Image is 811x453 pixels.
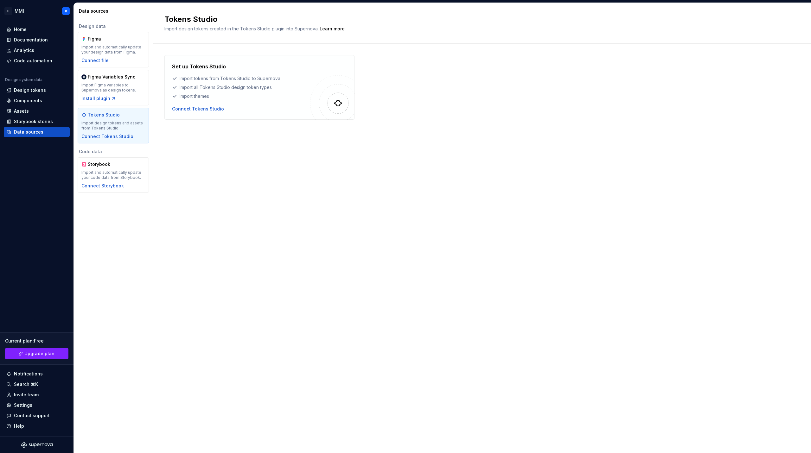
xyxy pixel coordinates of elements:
div: MMI [15,8,24,14]
button: Upgrade plan [5,348,68,359]
a: Home [4,24,70,35]
div: Code data [78,148,149,155]
a: Design tokens [4,85,70,95]
a: Documentation [4,35,70,45]
div: Current plan : Free [5,338,68,344]
a: Data sources [4,127,70,137]
button: HMMIB [1,4,72,18]
button: Connect Tokens Studio [172,106,224,112]
a: StorybookImport and automatically update your code data from Storybook.Connect Storybook [78,157,149,193]
button: Notifications [4,369,70,379]
div: Import all Tokens Studio design token types [172,84,310,91]
a: Analytics [4,45,70,55]
div: Storybook stories [14,118,53,125]
div: B [65,9,67,14]
a: Figma Variables SyncImport Figma variables to Supernova as design tokens.Install plugin [78,70,149,105]
div: Help [14,423,24,429]
div: Figma [88,36,118,42]
div: Data sources [79,8,150,14]
div: Design system data [5,77,42,82]
span: Import design tokens created in the Tokens Studio plugin into Supernova. [164,26,319,31]
button: Connect Storybook [81,183,124,189]
div: Assets [14,108,29,114]
span: Upgrade plan [24,350,54,357]
a: Learn more [320,26,345,32]
div: Notifications [14,371,43,377]
div: Data sources [14,129,43,135]
button: Help [4,421,70,431]
div: Import design tokens and assets from Tokens Studio [81,121,145,131]
svg: Supernova Logo [21,442,53,448]
div: Storybook [88,161,118,167]
a: Storybook stories [4,116,70,127]
h4: Set up Tokens Studio [172,63,226,70]
div: Analytics [14,47,34,53]
div: Tokens Studio [88,112,120,118]
div: Documentation [14,37,48,43]
a: Tokens StudioImport design tokens and assets from Tokens StudioConnect Tokens Studio [78,108,149,143]
h2: Tokens Studio [164,14,792,24]
div: Settings [14,402,32,408]
div: Import themes [172,93,310,99]
div: Import and automatically update your design data from Figma. [81,45,145,55]
div: Contact support [14,412,50,419]
a: Code automation [4,56,70,66]
div: Code automation [14,58,52,64]
div: H [4,7,12,15]
div: Import tokens from Tokens Studio to Supernova [172,75,310,82]
div: Invite team [14,392,39,398]
div: Design tokens [14,87,46,93]
button: Connect file [81,57,109,64]
a: Settings [4,400,70,410]
div: Design data [78,23,149,29]
button: Search ⌘K [4,379,70,389]
div: Home [14,26,27,33]
div: Import Figma variables to Supernova as design tokens. [81,83,145,93]
div: Components [14,98,42,104]
span: . [319,27,346,31]
a: Components [4,96,70,106]
a: FigmaImport and automatically update your design data from Figma.Connect file [78,32,149,67]
button: Contact support [4,411,70,421]
div: Figma Variables Sync [88,74,135,80]
div: Search ⌘K [14,381,38,387]
div: Import and automatically update your code data from Storybook. [81,170,145,180]
a: Invite team [4,390,70,400]
a: Assets [4,106,70,116]
button: Connect Tokens Studio [81,133,133,140]
button: Install plugin [81,95,116,102]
